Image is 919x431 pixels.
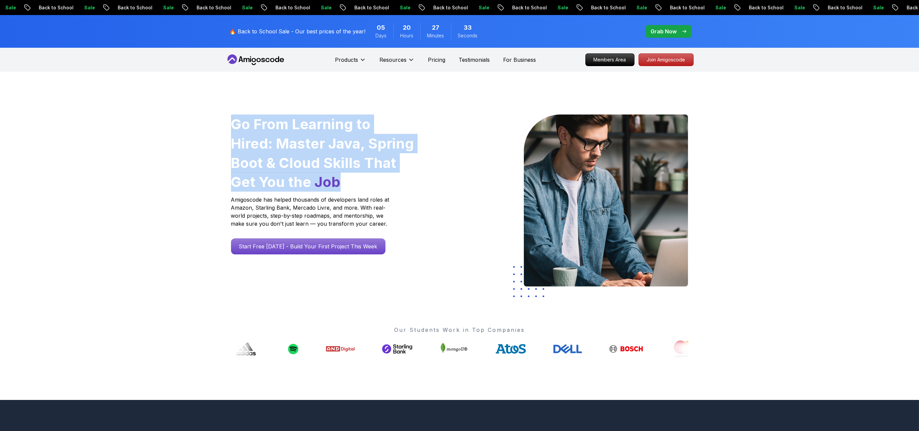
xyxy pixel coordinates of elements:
[432,23,439,32] span: 27 Minutes
[503,56,536,64] a: For Business
[631,4,653,11] p: Sale
[379,56,415,69] button: Resources
[335,56,366,69] button: Products
[524,115,688,286] img: hero
[459,56,490,64] a: Testimonials
[585,53,635,66] a: Members Area
[710,4,731,11] p: Sale
[230,27,366,35] p: 🔥 Back to School Sale - Our best prices of the year!
[376,32,387,39] span: Days
[665,4,710,11] p: Back to School
[112,4,158,11] p: Back to School
[868,4,889,11] p: Sale
[458,32,478,39] span: Seconds
[400,32,414,39] span: Hours
[473,4,495,11] p: Sale
[231,326,688,334] p: Our Students Work in Top Companies
[379,56,407,64] p: Resources
[231,115,415,192] h1: Go From Learning to Hired: Master Java, Spring Boot & Cloud Skills That Get You the
[231,238,385,254] a: Start Free [DATE] - Build Your First Project This Week
[33,4,79,11] p: Back to School
[191,4,237,11] p: Back to School
[428,56,445,64] a: Pricing
[403,23,411,32] span: 20 Hours
[335,56,358,64] p: Products
[586,54,634,66] p: Members Area
[507,4,552,11] p: Back to School
[651,27,677,35] p: Grab Now
[552,4,574,11] p: Sale
[743,4,789,11] p: Back to School
[789,4,810,11] p: Sale
[270,4,316,11] p: Back to School
[158,4,179,11] p: Sale
[394,4,416,11] p: Sale
[639,54,693,66] p: Join Amigoscode
[316,4,337,11] p: Sale
[79,4,100,11] p: Sale
[464,23,472,32] span: 33 Seconds
[639,53,694,66] a: Join Amigoscode
[377,23,385,32] span: 5 Days
[349,4,394,11] p: Back to School
[586,4,631,11] p: Back to School
[822,4,868,11] p: Back to School
[427,32,444,39] span: Minutes
[315,173,341,190] span: Job
[428,4,473,11] p: Back to School
[237,4,258,11] p: Sale
[231,196,391,228] p: Amigoscode has helped thousands of developers land roles at Amazon, Starling Bank, Mercado Livre,...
